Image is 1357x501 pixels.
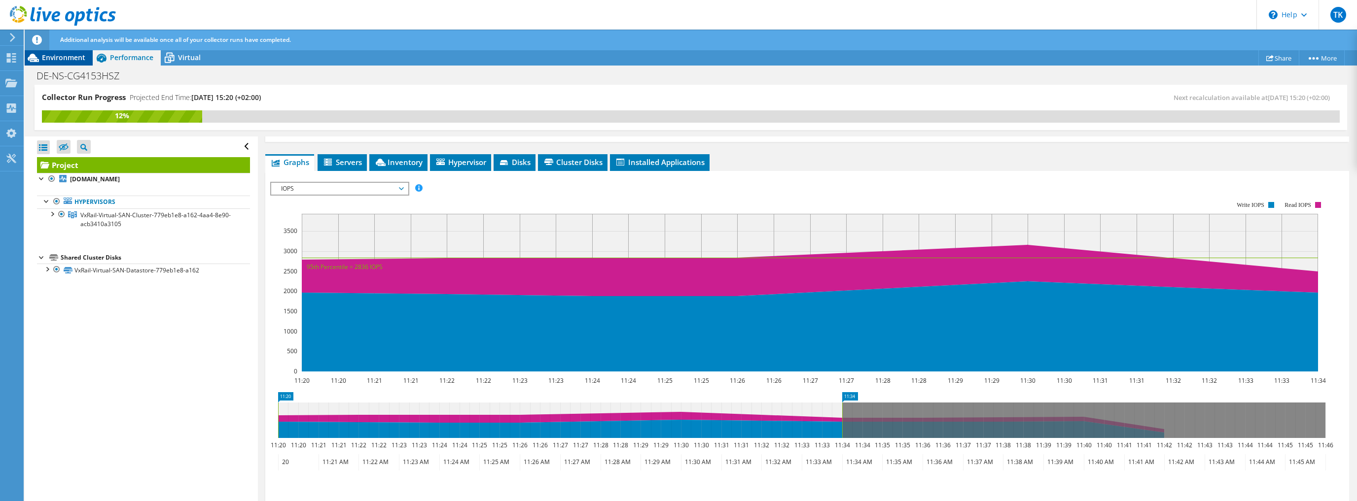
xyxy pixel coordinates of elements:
text: 11:36 [915,441,930,449]
span: Installed Applications [615,157,705,167]
text: 11:40 [1096,441,1111,449]
text: 11:35 [874,441,890,449]
text: 11:45 [1277,441,1292,449]
text: 1500 [284,307,297,315]
text: 11:37 [975,441,991,449]
text: 11:33 [1238,376,1253,385]
text: 11:23 [548,376,563,385]
h4: Projected End Time: [130,92,261,103]
text: 11:31 [1092,376,1107,385]
text: 11:31 [714,441,729,449]
text: 11:44 [1257,441,1272,449]
text: 500 [287,347,297,355]
text: 0 [294,367,297,375]
text: 11:24 [431,441,447,449]
text: 11:30 [693,441,709,449]
text: 11:28 [911,376,926,385]
text: 11:21 [331,441,346,449]
text: 11:20 [270,441,286,449]
text: Read IOPS [1285,201,1311,208]
text: 11:34 [1310,376,1325,385]
text: 11:27 [802,376,818,385]
a: Share [1258,50,1299,66]
span: Hypervisor [435,157,486,167]
text: 11:23 [411,441,427,449]
text: 11:32 [753,441,769,449]
text: 11:26 [532,441,547,449]
text: 11:30 [1020,376,1035,385]
text: 11:28 [593,441,608,449]
text: 11:43 [1197,441,1212,449]
text: 11:40 [1076,441,1091,449]
span: Inventory [374,157,423,167]
text: 11:34 [855,441,870,449]
text: 11:31 [733,441,749,449]
text: 11:31 [1129,376,1144,385]
text: 11:22 [351,441,366,449]
text: 11:20 [290,441,306,449]
text: 11:26 [729,376,745,385]
svg: \n [1269,10,1278,19]
span: Graphs [270,157,309,167]
div: 12% [42,110,202,121]
text: 11:25 [492,441,507,449]
span: VxRail-Virtual-SAN-Cluster-779eb1e8-a162-4aa4-8e90-acb3410a3105 [80,211,231,228]
text: 11:42 [1156,441,1172,449]
a: VxRail-Virtual-SAN-Cluster-779eb1e8-a162-4aa4-8e90-acb3410a3105 [37,208,250,230]
text: 95th Percentile = 2836 IOPS [307,263,383,271]
text: 11:26 [766,376,781,385]
text: 11:32 [1201,376,1216,385]
text: 11:28 [875,376,890,385]
text: 3500 [284,227,297,235]
text: 11:24 [620,376,636,385]
span: IOPS [276,183,403,195]
text: 11:24 [584,376,600,385]
text: 11:38 [1015,441,1031,449]
b: [DOMAIN_NAME] [70,175,120,183]
span: Environment [42,53,85,62]
text: 11:37 [955,441,970,449]
text: 11:21 [311,441,326,449]
text: 2000 [284,287,297,295]
a: More [1299,50,1345,66]
text: 11:36 [935,441,950,449]
text: 11:21 [366,376,382,385]
text: 11:42 [1177,441,1192,449]
span: [DATE] 15:20 (+02:00) [1268,93,1330,102]
text: Write IOPS [1237,201,1264,208]
a: Project [37,157,250,173]
text: 11:33 [1274,376,1289,385]
text: 11:30 [1056,376,1071,385]
text: 11:25 [657,376,672,385]
span: TK [1330,7,1346,23]
text: 3000 [284,247,297,255]
text: 11:24 [452,441,467,449]
span: [DATE] 15:20 (+02:00) [191,93,261,102]
text: 11:29 [653,441,668,449]
text: 11:29 [984,376,999,385]
text: 11:21 [403,376,418,385]
text: 11:29 [633,441,648,449]
text: 11:32 [1165,376,1180,385]
span: Next recalculation available at [1174,93,1335,102]
text: 11:25 [471,441,487,449]
text: 11:25 [693,376,709,385]
text: 11:39 [1036,441,1051,449]
text: 11:22 [475,376,491,385]
text: 11:22 [371,441,386,449]
text: 11:23 [512,376,527,385]
text: 11:46 [1318,441,1333,449]
div: Shared Cluster Disks [61,252,250,264]
text: 11:34 [834,441,850,449]
span: Cluster Disks [543,157,603,167]
h1: DE-NS-CG4153HSZ [32,70,135,81]
text: 11:45 [1297,441,1313,449]
text: 11:41 [1136,441,1151,449]
text: 11:20 [330,376,346,385]
text: 11:29 [947,376,963,385]
span: Virtual [178,53,201,62]
text: 11:22 [439,376,454,385]
text: 11:20 [294,376,309,385]
text: 11:27 [552,441,568,449]
text: 11:44 [1237,441,1252,449]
